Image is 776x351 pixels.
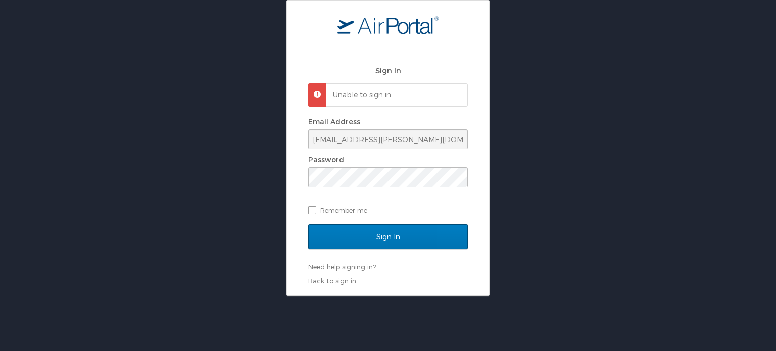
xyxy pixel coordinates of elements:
[333,90,458,100] p: Unable to sign in
[308,224,468,249] input: Sign In
[308,203,468,218] label: Remember me
[308,117,360,126] label: Email Address
[308,277,356,285] a: Back to sign in
[337,16,439,34] img: logo
[308,263,376,271] a: Need help signing in?
[308,155,344,164] label: Password
[308,65,468,76] h2: Sign In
